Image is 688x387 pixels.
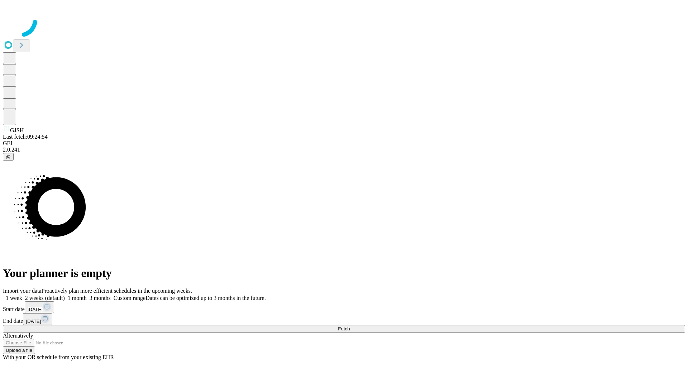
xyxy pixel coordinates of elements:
[3,147,685,153] div: 2.0.241
[3,267,685,280] h1: Your planner is empty
[10,127,24,133] span: GJSH
[338,326,350,331] span: Fetch
[3,354,114,360] span: With your OR schedule from your existing EHR
[114,295,145,301] span: Custom range
[42,288,192,294] span: Proactively plan more efficient schedules in the upcoming weeks.
[3,134,48,140] span: Last fetch: 09:24:54
[90,295,111,301] span: 3 months
[6,295,22,301] span: 1 week
[3,333,33,339] span: Alternatively
[68,295,87,301] span: 1 month
[25,301,54,313] button: [DATE]
[3,325,685,333] button: Fetch
[3,347,35,354] button: Upload a file
[28,307,43,312] span: [DATE]
[3,313,685,325] div: End date
[6,154,11,159] span: @
[26,319,41,324] span: [DATE]
[3,288,42,294] span: Import your data
[23,313,52,325] button: [DATE]
[25,295,65,301] span: 2 weeks (default)
[3,153,14,161] button: @
[3,301,685,313] div: Start date
[145,295,266,301] span: Dates can be optimized up to 3 months in the future.
[3,140,685,147] div: GEI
